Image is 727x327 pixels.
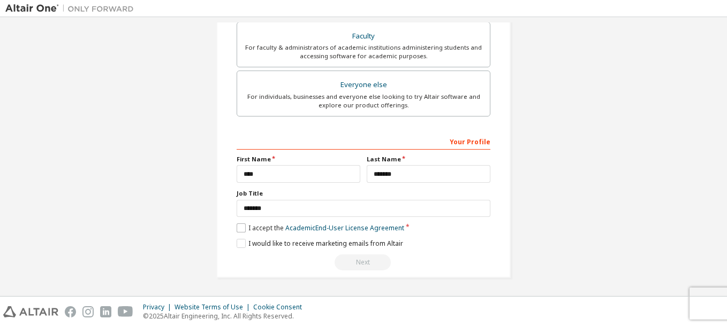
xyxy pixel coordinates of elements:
div: Read and acccept EULA to continue [237,254,490,270]
label: Last Name [367,155,490,163]
img: instagram.svg [82,306,94,317]
img: facebook.svg [65,306,76,317]
label: I would like to receive marketing emails from Altair [237,239,403,248]
img: altair_logo.svg [3,306,58,317]
img: linkedin.svg [100,306,111,317]
a: Academic End-User License Agreement [285,223,404,232]
div: For individuals, businesses and everyone else looking to try Altair software and explore our prod... [244,92,483,110]
div: Cookie Consent [253,303,308,312]
img: youtube.svg [118,306,133,317]
div: Your Profile [237,133,490,150]
label: First Name [237,155,360,163]
div: For faculty & administrators of academic institutions administering students and accessing softwa... [244,43,483,60]
div: Privacy [143,303,175,312]
div: Website Terms of Use [175,303,253,312]
img: Altair One [5,3,139,14]
label: I accept the [237,223,404,232]
div: Faculty [244,29,483,44]
p: © 2025 Altair Engineering, Inc. All Rights Reserved. [143,312,308,321]
label: Job Title [237,189,490,198]
div: Everyone else [244,77,483,92]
